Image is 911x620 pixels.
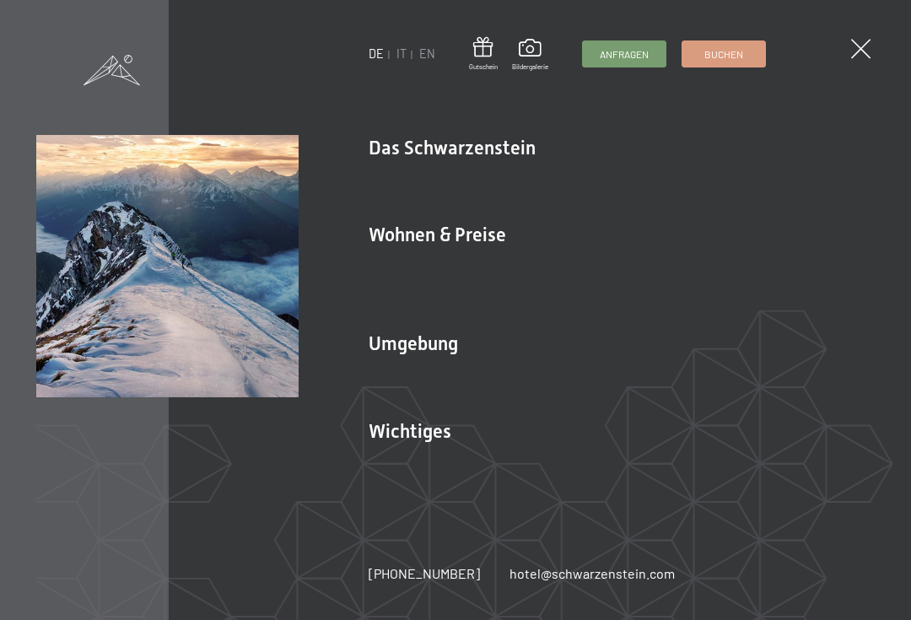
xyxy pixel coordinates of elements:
a: IT [396,46,407,61]
a: Anfragen [583,41,666,67]
a: hotel@schwarzenstein.com [509,564,675,583]
a: EN [419,46,435,61]
a: Gutschein [469,37,498,72]
span: Gutschein [469,62,498,72]
span: Anfragen [600,47,649,62]
span: Bildergalerie [512,62,548,72]
a: DE [369,46,384,61]
a: Buchen [682,41,765,67]
span: [PHONE_NUMBER] [369,565,480,581]
a: [PHONE_NUMBER] [369,564,480,583]
span: Buchen [704,47,743,62]
a: Bildergalerie [512,39,548,71]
